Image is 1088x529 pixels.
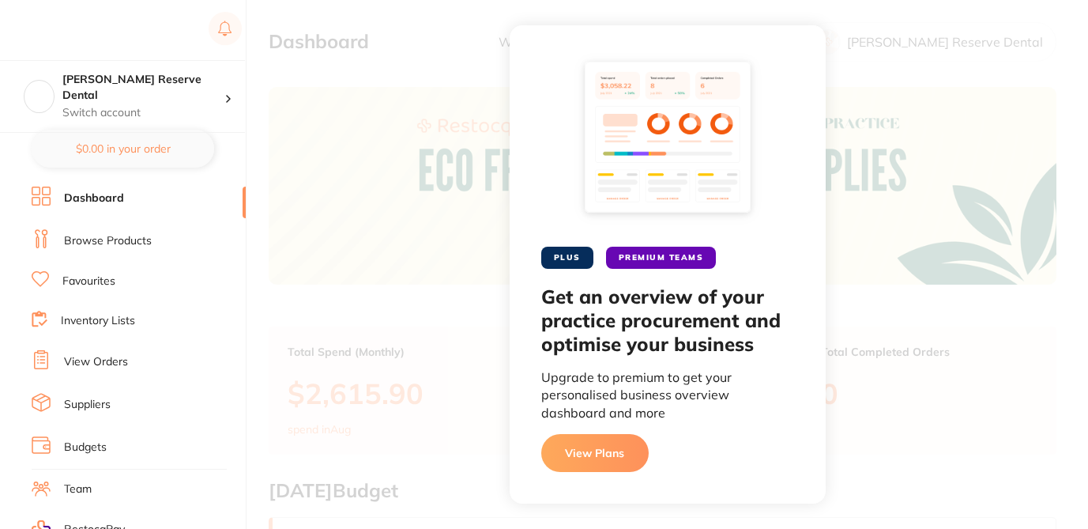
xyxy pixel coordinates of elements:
p: Switch account [62,105,224,121]
a: Favourites [62,274,115,289]
p: Upgrade to premium to get your personalised business overview dashboard and more [541,368,794,421]
span: PREMIUM TEAMS [606,247,717,269]
button: $0.00 in your order [32,130,214,168]
a: Budgets [64,440,107,455]
a: Browse Products [64,233,152,249]
button: View Plans [541,434,649,472]
span: PLUS [541,247,593,269]
img: dashboard-preview.svg [578,57,757,228]
a: Restocq Logo [32,12,133,48]
h2: Get an overview of your practice procurement and optimise your business [541,285,794,356]
a: Inventory Lists [61,313,135,329]
img: Logan Reserve Dental [24,81,54,110]
a: Dashboard [64,191,124,206]
h4: Logan Reserve Dental [62,72,224,103]
img: Restocq Logo [32,21,133,40]
a: View Orders [64,354,128,370]
a: Suppliers [64,397,111,413]
a: Team [64,482,92,497]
